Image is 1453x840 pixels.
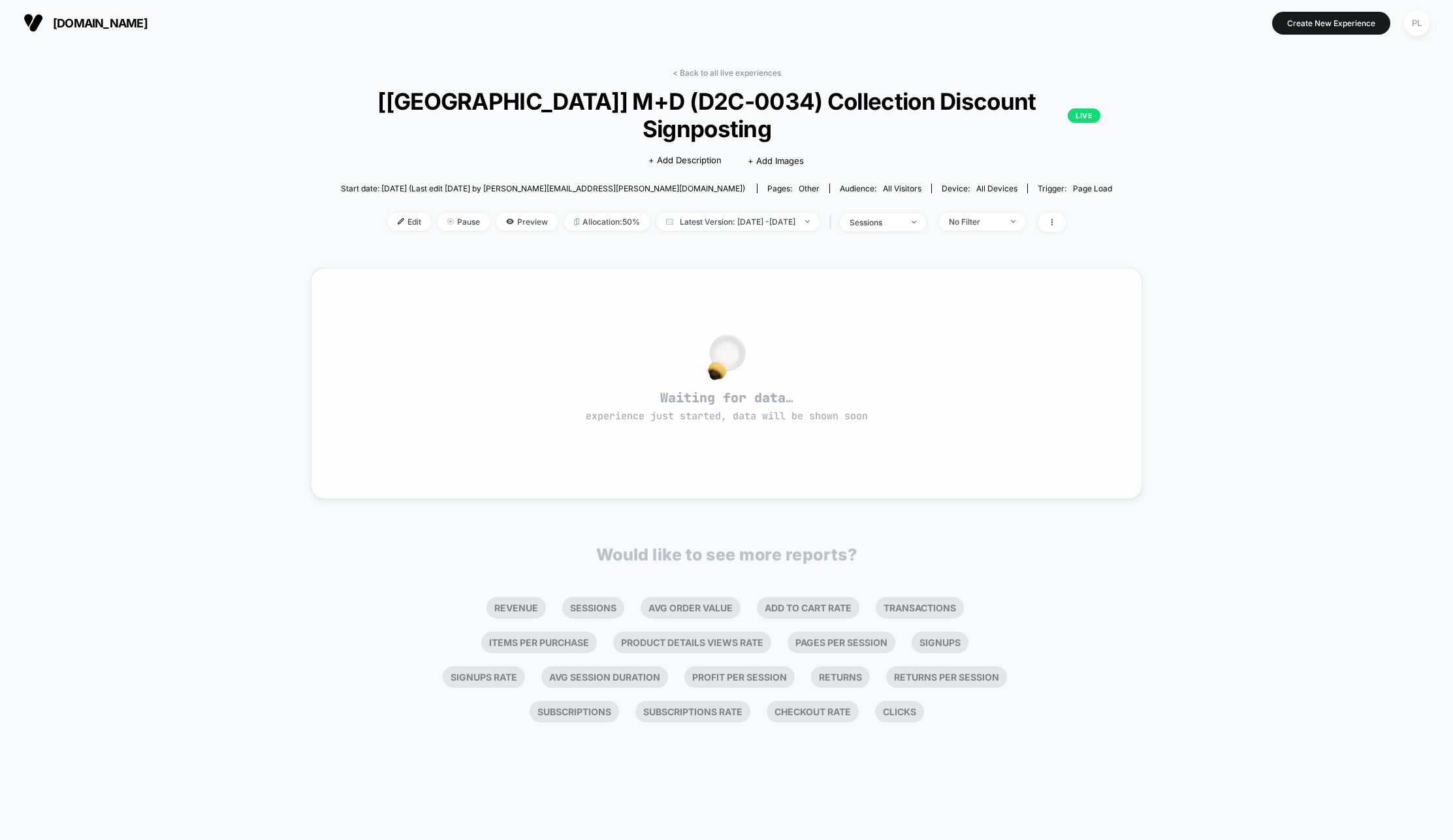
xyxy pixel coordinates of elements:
li: Subscriptions Rate [635,701,750,722]
li: Clicks [875,701,924,722]
a: < Back to all live experiences [673,68,781,78]
span: experience just started, data will be shown soon [586,410,868,423]
li: Pages Per Session [788,632,895,653]
span: Latest Version: [DATE] - [DATE] [656,213,820,231]
img: Visually logo [24,13,43,33]
span: | [826,213,840,232]
div: Pages: [767,184,820,193]
li: Transactions [876,597,964,619]
div: sessions [850,218,902,227]
span: All Visitors [883,184,921,193]
li: Items Per Purchase [481,632,597,653]
img: end [447,218,454,225]
li: Profit Per Session [684,666,795,688]
span: + Add Images [748,155,804,166]
span: Waiting for data… [334,389,1119,423]
li: Add To Cart Rate [757,597,859,619]
button: [DOMAIN_NAME] [20,12,152,33]
img: rebalance [574,218,579,225]
div: PL [1404,10,1429,36]
span: + Add Description [648,154,722,167]
span: [[GEOGRAPHIC_DATA]] M+D (D2C-0034) Collection Discount Signposting [353,88,1101,142]
div: No Filter [949,217,1001,227]
img: calendar [666,218,673,225]
p: LIVE [1068,108,1100,123]
li: Avg Order Value [641,597,741,619]
li: Product Details Views Rate [613,632,771,653]
p: Would like to see more reports? [596,545,857,564]
button: Create New Experience [1272,12,1390,35]
img: end [912,221,916,223]
li: Sessions [562,597,624,619]
div: Audience: [840,184,921,193]
li: Returns Per Session [886,666,1007,688]
li: Subscriptions [530,701,619,722]
span: Preview [496,213,558,231]
li: Signups [912,632,968,653]
img: no_data [708,334,746,380]
div: Trigger: [1038,184,1112,193]
span: other [799,184,820,193]
img: end [1011,220,1015,223]
li: Avg Session Duration [541,666,668,688]
li: Revenue [487,597,546,619]
li: Signups Rate [443,666,525,688]
span: Start date: [DATE] (Last edit [DATE] by [PERSON_NAME][EMAIL_ADDRESS][PERSON_NAME][DOMAIN_NAME]) [341,184,745,193]
img: end [805,220,810,223]
span: Device: [931,184,1027,193]
li: Checkout Rate [767,701,859,722]
span: Allocation: 50% [564,213,650,231]
span: all devices [976,184,1017,193]
span: Pause [438,213,490,231]
li: Returns [811,666,870,688]
button: PL [1400,10,1433,37]
img: edit [398,218,404,225]
span: [DOMAIN_NAME] [53,16,148,30]
span: Edit [388,213,431,231]
span: Page Load [1073,184,1112,193]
